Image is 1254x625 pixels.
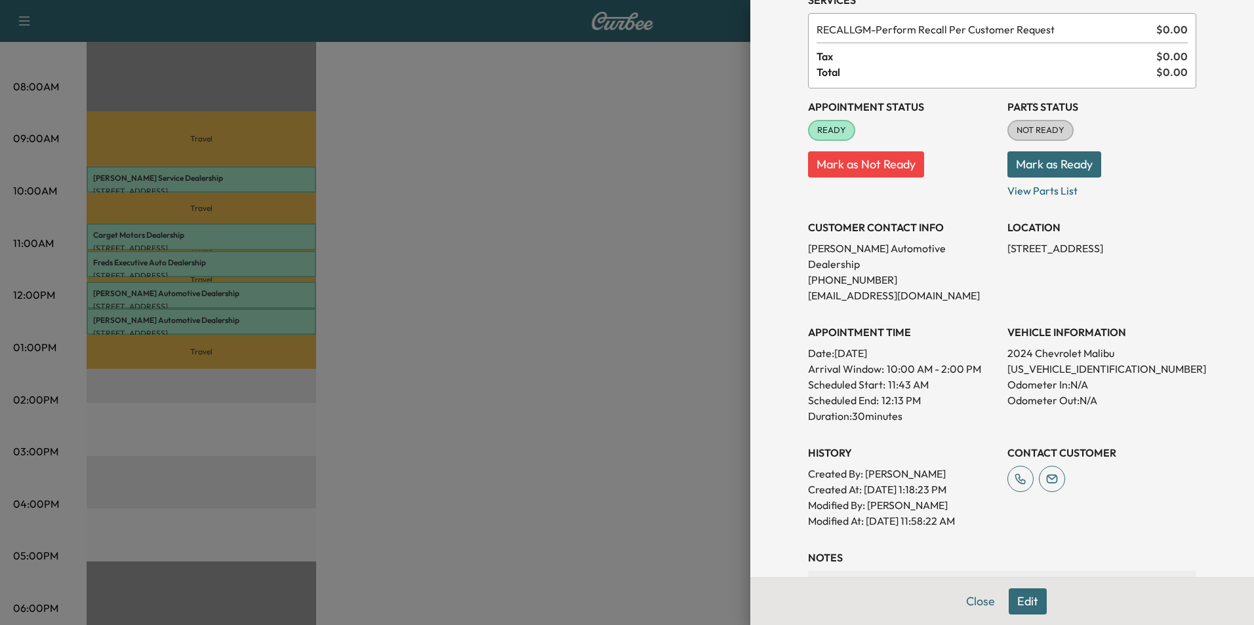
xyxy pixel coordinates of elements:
[808,151,924,178] button: Mark as Not Ready
[808,240,997,272] p: [PERSON_NAME] Automotive Dealership
[1007,219,1196,235] h3: LOCATION
[808,99,997,115] h3: Appointment Status
[888,377,929,392] p: 11:43 AM
[1007,240,1196,256] p: [STREET_ADDRESS]
[1156,64,1188,80] span: $ 0.00
[808,324,997,340] h3: APPOINTMENT TIME
[808,361,997,377] p: Arrival Window:
[1156,22,1188,37] span: $ 0.00
[808,497,997,513] p: Modified By : [PERSON_NAME]
[808,550,1196,565] h3: NOTES
[1007,392,1196,408] p: Odometer Out: N/A
[1007,345,1196,361] p: 2024 Chevrolet Malibu
[808,272,997,288] p: [PHONE_NUMBER]
[1007,324,1196,340] h3: VEHICLE INFORMATION
[1009,588,1047,615] button: Edit
[808,482,997,497] p: Created At : [DATE] 1:18:23 PM
[808,288,997,303] p: [EMAIL_ADDRESS][DOMAIN_NAME]
[817,22,1151,37] span: Perform Recall Per Customer Request
[1007,99,1196,115] h3: Parts Status
[1156,48,1188,64] span: $ 0.00
[808,466,997,482] p: Created By : [PERSON_NAME]
[817,64,1156,80] span: Total
[1007,377,1196,392] p: Odometer In: N/A
[808,392,879,408] p: Scheduled End:
[1009,124,1072,137] span: NOT READY
[808,408,997,424] p: Duration: 30 minutes
[887,361,981,377] span: 10:00 AM - 2:00 PM
[808,219,997,235] h3: CUSTOMER CONTACT INFO
[808,345,997,361] p: Date: [DATE]
[817,48,1156,64] span: Tax
[809,124,854,137] span: READY
[808,445,997,461] h3: History
[1007,178,1196,199] p: View Parts List
[1007,151,1101,178] button: Mark as Ready
[808,377,885,392] p: Scheduled Start:
[813,576,1191,586] p: [DATE] | [PERSON_NAME]
[808,513,997,529] p: Modified At : [DATE] 11:58:22 AM
[1007,361,1196,377] p: [US_VEHICLE_IDENTIFICATION_NUMBER]
[958,588,1003,615] button: Close
[881,392,921,408] p: 12:13 PM
[1007,445,1196,461] h3: CONTACT CUSTOMER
